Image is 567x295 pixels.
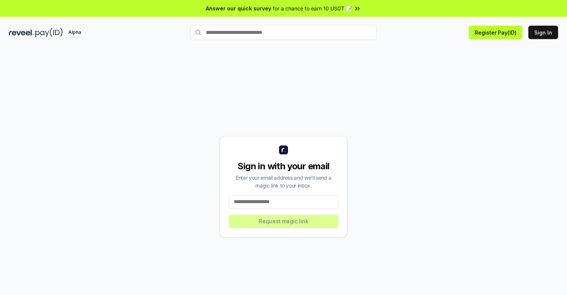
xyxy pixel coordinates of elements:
img: pay_id [35,28,63,37]
img: logo_small [279,145,288,154]
span: for a chance to earn 10 USDT 📝 [273,4,352,12]
button: Sign In [528,26,558,39]
button: Register Pay(ID) [469,26,522,39]
img: reveel_dark [9,28,34,37]
span: Answer our quick survey [206,4,271,12]
div: Enter your email address and we’ll send a magic link to your inbox. [229,174,338,189]
div: Alpha [64,28,85,37]
div: Sign in with your email [229,160,338,172]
